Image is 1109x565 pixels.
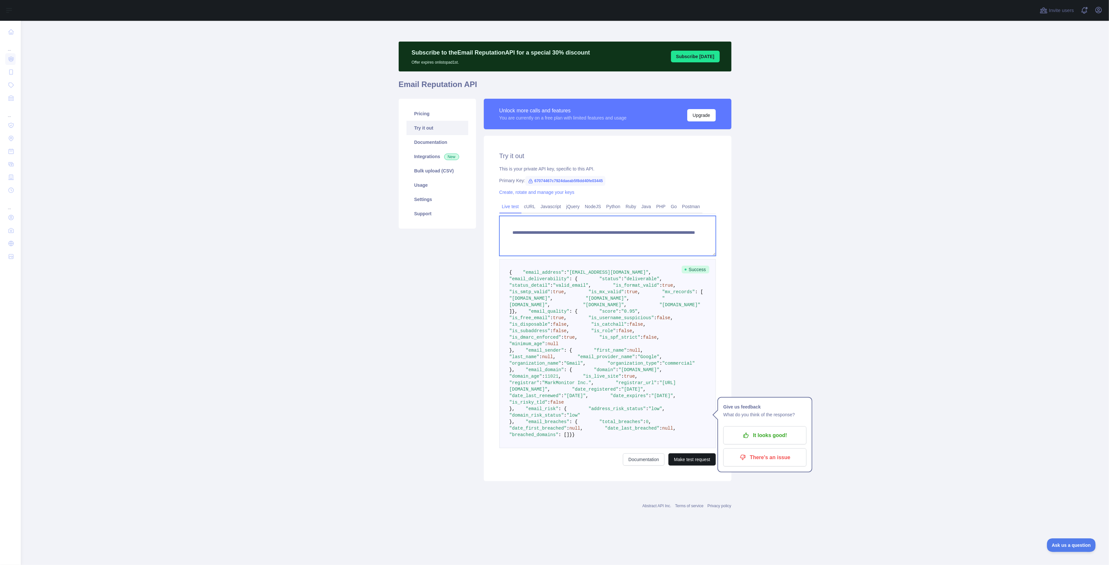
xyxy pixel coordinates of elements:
a: Terms of service [675,504,703,508]
p: Subscribe to the Email Reputation API for a special 30 % discount [412,48,590,57]
span: : [640,335,643,340]
span: , [583,361,586,366]
a: Postman [679,201,703,212]
div: Primary Key: [499,177,716,184]
span: "[DOMAIN_NAME]" [619,367,660,372]
span: , [567,328,569,333]
span: , [591,380,594,385]
span: , [624,302,626,308]
span: "commercial" [662,361,695,366]
span: "0.95" [621,309,638,314]
span: "[DOMAIN_NAME]" [586,296,627,301]
span: "[DOMAIN_NAME]" [583,302,624,308]
span: : [619,309,621,314]
span: "domain_age" [509,374,542,379]
a: cURL [522,201,538,212]
span: : [619,387,621,392]
button: It looks good! [723,426,806,445]
span: "registrar" [509,380,539,385]
span: null [548,341,559,346]
h1: Email Reputation API [399,79,731,95]
span: : [660,426,662,431]
span: : [635,354,638,359]
span: , [635,374,638,379]
span: "is_risky_tld" [509,400,548,405]
span: : [539,380,542,385]
span: "total_breaches" [600,419,643,424]
span: : [564,413,567,418]
span: : { [569,276,577,282]
span: false [643,335,657,340]
button: Make test request [668,453,716,466]
span: "status" [600,276,621,282]
span: false [550,400,564,405]
span: "[DOMAIN_NAME]" [509,296,665,308]
span: "registrar_url" [616,380,657,385]
span: false [657,315,670,320]
a: Create, rotate and manage your keys [499,190,574,195]
a: Support [406,207,468,221]
span: "domain_risk_status" [509,413,564,418]
span: , [632,328,635,333]
span: , [586,393,588,398]
a: Pricing [406,107,468,121]
a: Abstract API Inc. [642,504,671,508]
span: "breached_domains" [509,432,559,437]
span: true [624,374,635,379]
span: "[URL][DOMAIN_NAME]" [509,380,676,392]
h1: Give us feedback [723,403,806,411]
span: "is_smtp_valid" [509,289,550,295]
span: "organization_name" [509,361,561,366]
span: "[DOMAIN_NAME]" [509,296,550,301]
span: , [649,270,651,275]
span: : [550,283,553,288]
span: "date_last_breached" [605,426,660,431]
span: false [629,322,643,327]
span: , [643,322,646,327]
span: null [629,348,640,353]
span: } [569,432,572,437]
iframe: Toggle Customer Support [1047,538,1096,552]
span: null [569,426,580,431]
button: Subscribe [DATE] [671,51,720,62]
a: Javascript [538,201,564,212]
span: , [662,406,665,411]
span: : [550,315,553,320]
span: }, [509,367,515,372]
span: , [567,322,569,327]
span: , [673,393,676,398]
span: , [660,354,662,359]
span: : [567,426,569,431]
span: "valid_email" [553,283,588,288]
a: Live test [499,201,522,212]
span: : [657,380,659,385]
a: jQuery [564,201,582,212]
span: : [561,361,564,366]
a: Usage [406,178,468,192]
span: true [627,289,638,295]
span: : [621,374,624,379]
a: Try it out [406,121,468,135]
span: "email_breaches" [526,419,569,424]
span: true [662,283,673,288]
span: "is_subaddress" [509,328,550,333]
span: , [627,296,629,301]
div: Unlock more calls and features [499,107,627,115]
span: "deliverable" [624,276,659,282]
span: }, [509,406,515,411]
span: "is_role" [591,328,616,333]
span: , [657,335,659,340]
span: }, [509,348,515,353]
span: "MarkMonitor Inc." [542,380,591,385]
span: "date_expires" [610,393,649,398]
span: "first_name" [594,348,627,353]
span: }, [509,419,515,424]
span: "mx_records" [662,289,695,295]
a: Go [668,201,679,212]
span: : { [569,419,577,424]
span: : [550,289,553,295]
span: "low" [649,406,662,411]
span: , [649,419,651,424]
span: "email_risk" [526,406,559,411]
span: "address_risk_status" [588,406,646,411]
